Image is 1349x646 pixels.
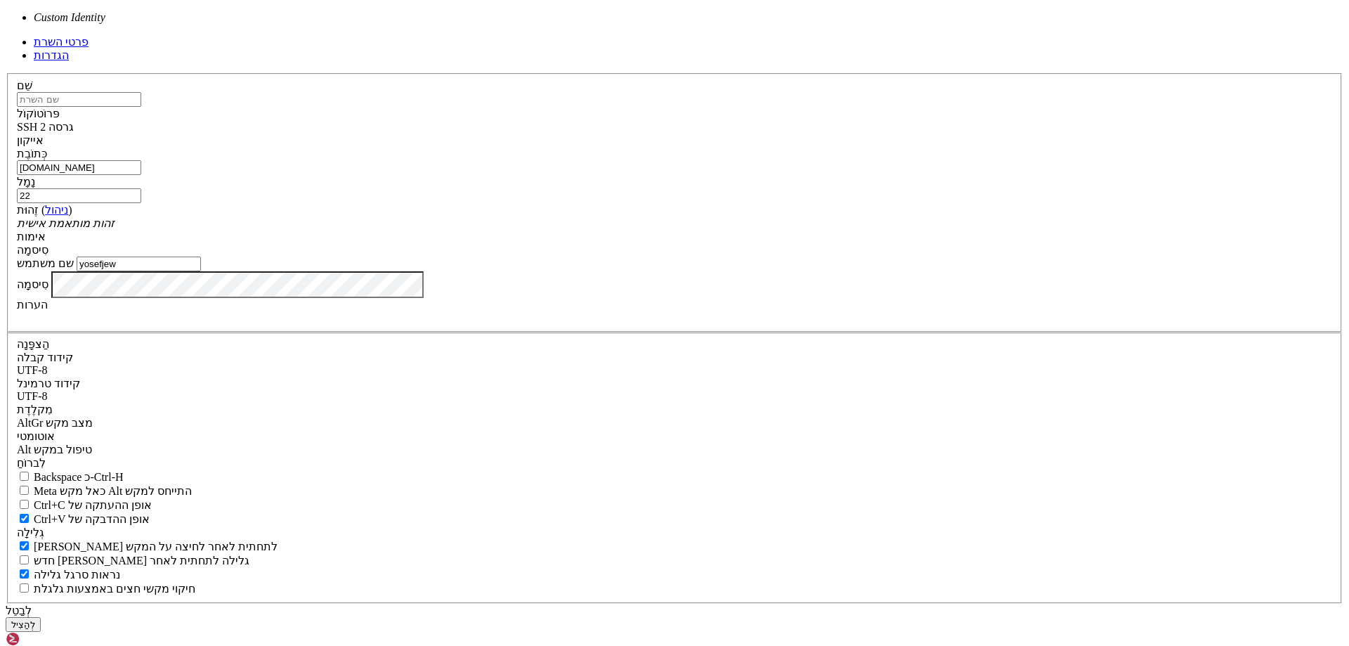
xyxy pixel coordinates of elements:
[17,444,92,456] label: שולט באופן הטיפול במקש Alt. Escape: שלח קידומת ESC. 8-Bit: הוסף 128 לתו המוקלד כמו ב-xterm. Brows...
[17,390,48,402] font: UTF-8
[17,364,48,376] font: UTF-8
[20,541,29,550] input: [PERSON_NAME] לתחתית לאחר לחיצה על המקש
[17,121,74,133] font: SSH גרסה 2
[17,513,150,525] label: Ctrl+V מדביק אם true, שולח ^V למארח אם false. Ctrl+Shift+V שולח ^V למארח אם true, מדביק אם false.
[17,217,1332,230] div: זהות מותאמת אישית
[17,243,1332,257] div: סִיסמָה
[77,257,201,271] input: שם משתמש להתחברות
[17,148,47,160] font: כְּתוֹבֶת
[34,49,69,61] a: הגדרות
[34,569,120,581] font: נראות סרגל גלילה
[17,377,80,389] font: קידוד טרמינל
[17,444,92,456] font: טיפול במקש Alt
[17,278,48,290] font: סִיסמָה
[45,204,68,216] a: ניהול
[34,555,249,567] font: גלילה לתחתית לאחר [PERSON_NAME] חדש
[20,583,29,593] input: חיקוי מקשי חצים באמצעות גלגלת
[34,11,105,23] i: Custom Identity
[17,108,60,119] font: פּרוֹטוֹקוֹל
[34,485,192,497] font: התייחס למקש Alt כאל מקש Meta
[17,120,1332,134] div: SSH גרסה 2
[17,569,120,581] label: מצב סרגל גלילה אנכי.
[6,605,32,616] font: לְבַטֵל
[17,430,55,442] font: אוטומטי
[17,583,195,595] label: בעת שימוש במאגר המסך החלופי, ו-DECCKM (מקשי סמן יישומים) פעיל, אירועי גלילה בגלגל העכבר ידמו מקשי...
[17,231,46,243] font: אימות
[41,204,45,216] font: (
[17,364,1332,377] div: UTF-8
[17,299,48,311] font: הערות
[17,79,32,91] font: שֵׁם
[17,417,93,429] label: הגדר את הקידוד הצפוי עבור נתונים המתקבלים מהמארח. אם הקידודים אינם תואמים, סביר להניח שייראו באגי...
[34,583,195,595] font: חיקוי מקשי חצים באמצעות גלגלת
[20,500,29,509] input: אופן ההעתקה של Ctrl+C
[34,513,150,525] font: אופן ההדבקה של Ctrl+V
[17,351,73,363] font: קידוד קבלה
[68,204,72,216] font: )
[17,457,46,469] font: לִברוֹחַ
[20,472,29,481] input: Backspace כ-Ctrl-H
[17,471,124,483] label: אם נכון, מקש ה-Backspace אמור לשלוח BS ('\x08', הידוע גם כ-^H). אחרת, מקש ה-Backspace אמור לשלוח ...
[17,338,49,350] font: הַצפָּנָה
[17,390,1332,403] div: UTF-8
[17,456,1332,470] div: לִברוֹחַ
[17,541,278,553] label: האם לגלול לתחתית בכל לחיצה על מקש.
[17,527,44,538] font: גְלִילָה
[17,499,152,511] label: Ctrl-C מעתיק אם true, שולח ^C למארח אם false. Ctrl-Shift-C שולח ^C למארח אם true, מעתיק אם false.
[17,485,192,497] label: האם מקש Alt פועל כמקש Meta או כמקש Alt נפרד.
[11,619,35,630] font: לְהַצִיל
[34,541,278,553] font: [PERSON_NAME] לתחתית לאחר לחיצה על המקש
[17,244,48,256] font: סִיסמָה
[34,499,152,511] font: אופן ההעתקה של Ctrl+C
[17,417,93,429] font: מצב מקש AltGr
[17,351,73,363] label: הגדר את הקידוד הצפוי עבור נתונים המתקבלים מהמארח. אם הקידודים אינם תואמים, סביר להניח שייראו באגי...
[17,134,44,146] font: אייקון
[17,217,115,229] font: זהות מותאמת אישית
[17,204,39,216] font: זֶהוּת
[17,429,1332,443] div: אוטומטי
[17,257,74,269] font: שם משתמש
[17,92,141,107] input: שם השרת
[34,471,124,483] font: Backspace כ-Ctrl-H
[6,632,86,646] img: שלנגן
[20,486,29,495] input: התייחס למקש Alt כאל מקש Meta
[20,514,29,523] input: אופן ההדבקה של Ctrl+V
[17,176,35,188] font: נָמָל
[17,188,141,203] input: מספר פורט
[34,36,89,48] a: פרטי השרת
[17,377,80,389] label: קידוד ברירת המחדל של הטרמינל. ISO-2022 מאפשר תרגום של מפות תווים (כמו מפות גרפיות). UTF-8 מבטל את...
[20,555,29,564] input: גלילה לתחתית לאחר [PERSON_NAME] חדש
[17,160,141,175] input: שם מארח או IP
[17,403,53,415] font: מִקלֶדֶת
[17,555,249,567] label: גלול לתחתית לאחר הפלט החדש.
[6,617,41,632] button: לְהַצִיל
[20,569,29,579] input: נראות סרגל גלילה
